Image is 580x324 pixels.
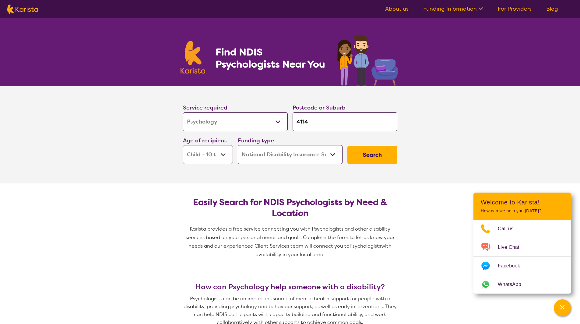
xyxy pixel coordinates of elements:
[498,5,532,12] a: For Providers
[183,137,227,144] label: Age of recipient
[498,243,527,252] span: Live Chat
[335,33,400,86] img: psychology
[481,199,564,206] h2: Welcome to Karista!
[183,104,227,111] label: Service required
[554,299,571,316] button: Channel Menu
[546,5,558,12] a: Blog
[347,146,397,164] button: Search
[216,46,328,70] h1: Find NDIS Psychologists Near You
[181,41,206,74] img: Karista logo
[473,275,571,294] a: Web link opens in a new tab.
[498,280,529,289] span: WhatsApp
[7,5,38,14] img: Karista logo
[181,283,400,291] h3: How can Psychology help someone with a disability?
[481,208,564,214] p: How can we help you [DATE]?
[498,261,527,270] span: Facebook
[473,220,571,294] ul: Choose channel
[186,226,396,249] span: Karista provides a free service connecting you with Psychologists and other disability services b...
[423,5,483,12] a: Funding Information
[293,104,346,111] label: Postcode or Suburb
[238,137,274,144] label: Funding type
[385,5,409,12] a: About us
[350,243,381,249] span: Psychologists
[473,193,571,294] div: Channel Menu
[293,112,397,131] input: Type
[498,224,521,233] span: Call us
[188,197,392,219] h2: Easily Search for NDIS Psychologists by Need & Location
